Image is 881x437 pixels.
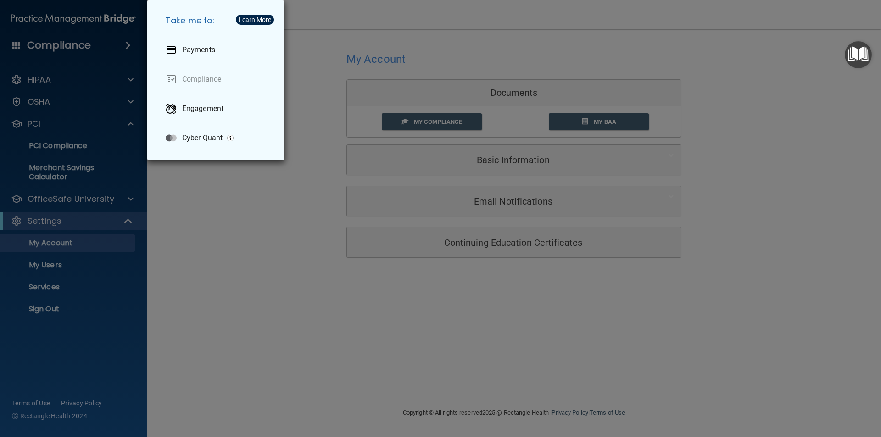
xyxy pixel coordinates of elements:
[845,41,872,68] button: Open Resource Center
[182,45,215,55] p: Payments
[158,37,277,63] a: Payments
[158,66,277,92] a: Compliance
[835,374,870,409] iframe: Drift Widget Chat Controller
[158,8,277,33] h5: Take me to:
[182,133,223,143] p: Cyber Quant
[182,104,223,113] p: Engagement
[239,17,271,23] div: Learn More
[158,125,277,151] a: Cyber Quant
[236,15,274,25] button: Learn More
[158,96,277,122] a: Engagement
